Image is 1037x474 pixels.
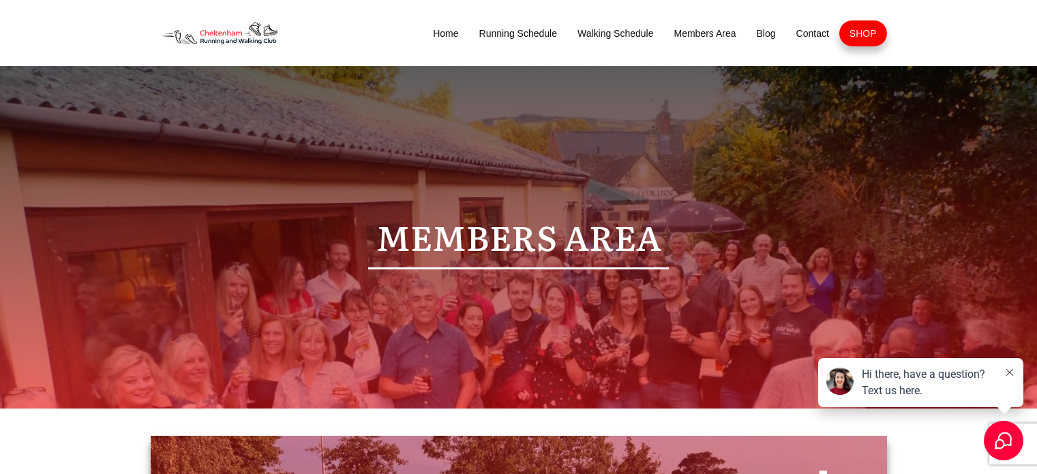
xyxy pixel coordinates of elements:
img: Decathlon [151,14,288,53]
a: Running Schedule [479,24,557,43]
p: Members Area [165,207,873,267]
a: Blog [757,24,776,43]
a: Members Area [674,24,736,43]
a: Home [433,24,458,43]
a: Contact [796,24,829,43]
a: Walking Schedule [577,24,654,43]
a: SHOP [850,24,877,43]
